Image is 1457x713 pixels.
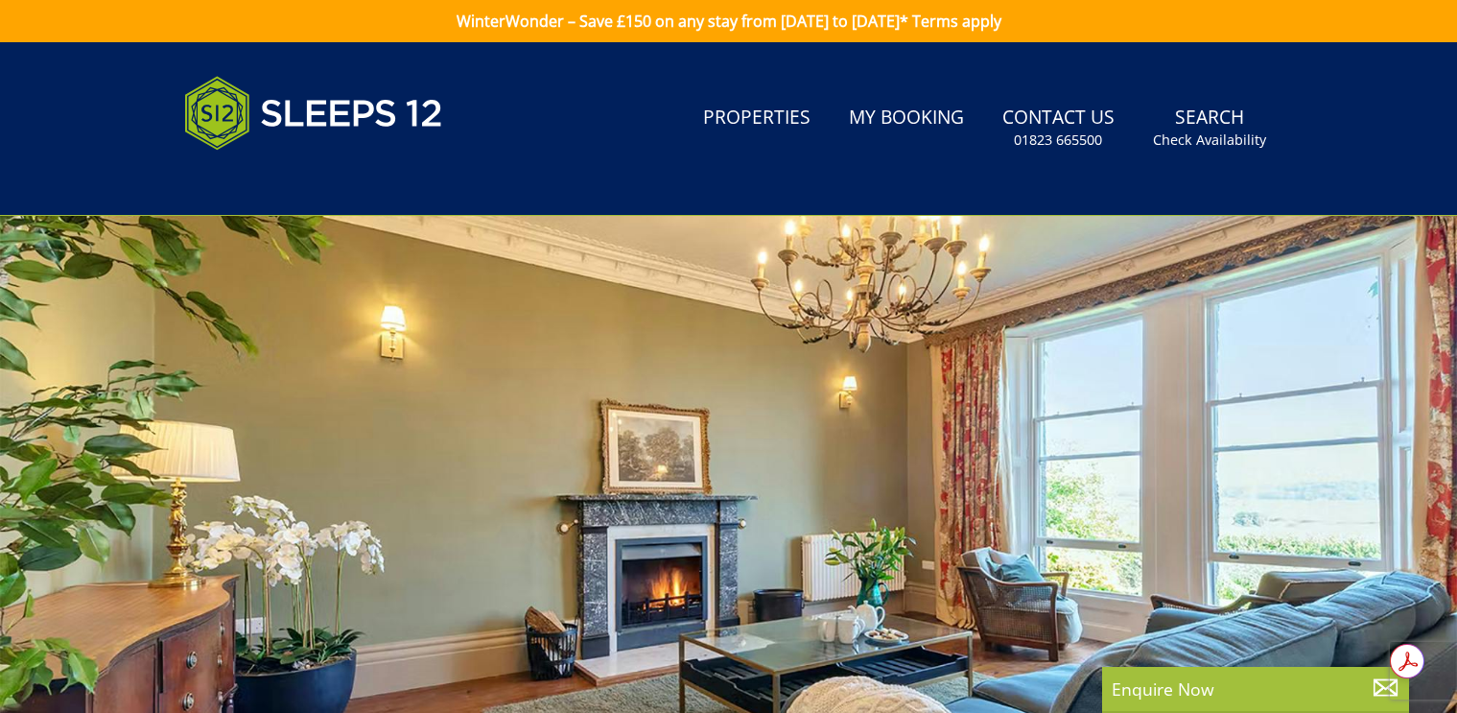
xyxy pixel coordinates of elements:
iframe: Customer reviews powered by Trustpilot [175,173,376,189]
p: Enquire Now [1112,677,1399,701]
a: Properties [695,97,818,140]
a: SearchCheck Availability [1145,97,1274,159]
a: My Booking [841,97,972,140]
a: Contact Us01823 665500 [995,97,1122,159]
img: Sleeps 12 [184,65,443,161]
small: 01823 665500 [1014,131,1102,150]
small: Check Availability [1153,131,1266,150]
